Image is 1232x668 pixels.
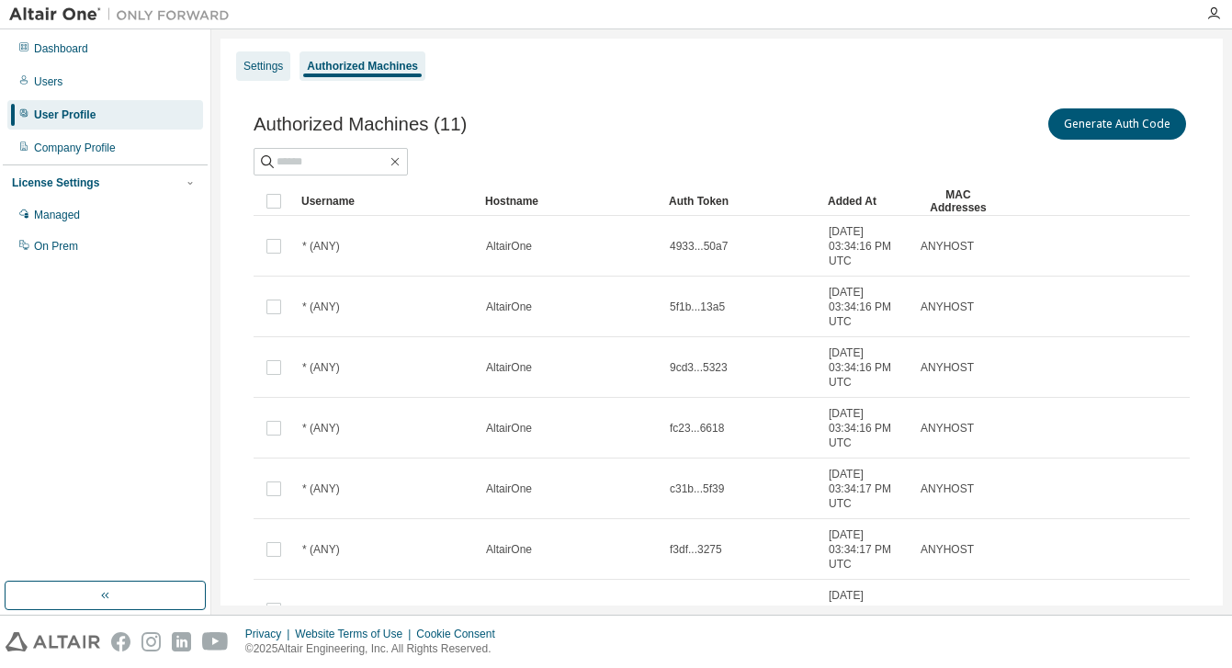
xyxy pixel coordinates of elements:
span: ANYHOST [921,300,974,314]
span: 86b0...2f7a [670,603,725,617]
img: Altair One [9,6,239,24]
div: User Profile [34,108,96,122]
span: 4933...50a7 [670,239,728,254]
span: ANYHOST [921,542,974,557]
span: [DATE] 03:34:16 PM UTC [829,285,904,329]
div: License Settings [12,175,99,190]
span: AltairOne [486,300,532,314]
div: Company Profile [34,141,116,155]
span: AltairOne [486,481,532,496]
span: AltairOne [486,542,532,557]
div: Auth Token [669,187,813,216]
span: * (ANY) [302,603,340,617]
span: 5f1b...13a5 [670,300,725,314]
span: ANYHOST [921,603,974,617]
div: Users [34,74,62,89]
span: * (ANY) [302,239,340,254]
div: Privacy [245,627,295,641]
span: fc23...6618 [670,421,724,436]
div: Dashboard [34,41,88,56]
p: © 2025 Altair Engineering, Inc. All Rights Reserved. [245,641,506,657]
div: Authorized Machines [307,59,418,74]
span: AltairOne [486,603,532,617]
div: Added At [828,187,905,216]
span: ANYHOST [921,360,974,375]
span: * (ANY) [302,300,340,314]
span: * (ANY) [302,542,340,557]
span: 9cd3...5323 [670,360,728,375]
span: c31b...5f39 [670,481,724,496]
span: [DATE] 03:34:16 PM UTC [829,224,904,268]
img: linkedin.svg [172,632,191,651]
span: [DATE] 03:34:17 PM UTC [829,527,904,572]
span: AltairOne [486,239,532,254]
div: Website Terms of Use [295,627,416,641]
span: f3df...3275 [670,542,722,557]
span: [DATE] 03:34:16 PM UTC [829,345,904,390]
span: * (ANY) [302,481,340,496]
div: On Prem [34,239,78,254]
div: Hostname [485,187,654,216]
span: Authorized Machines (11) [254,114,467,135]
img: instagram.svg [141,632,161,651]
span: [DATE] 03:34:17 PM UTC [829,588,904,632]
div: Cookie Consent [416,627,505,641]
div: Settings [243,59,283,74]
span: * (ANY) [302,421,340,436]
div: MAC Addresses [920,187,997,216]
button: Generate Auth Code [1048,108,1186,140]
span: AltairOne [486,360,532,375]
img: altair_logo.svg [6,632,100,651]
span: ANYHOST [921,481,974,496]
span: ANYHOST [921,421,974,436]
div: Managed [34,208,80,222]
img: facebook.svg [111,632,130,651]
div: Username [301,187,470,216]
span: * (ANY) [302,360,340,375]
span: [DATE] 03:34:16 PM UTC [829,406,904,450]
span: AltairOne [486,421,532,436]
span: [DATE] 03:34:17 PM UTC [829,467,904,511]
img: youtube.svg [202,632,229,651]
span: ANYHOST [921,239,974,254]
